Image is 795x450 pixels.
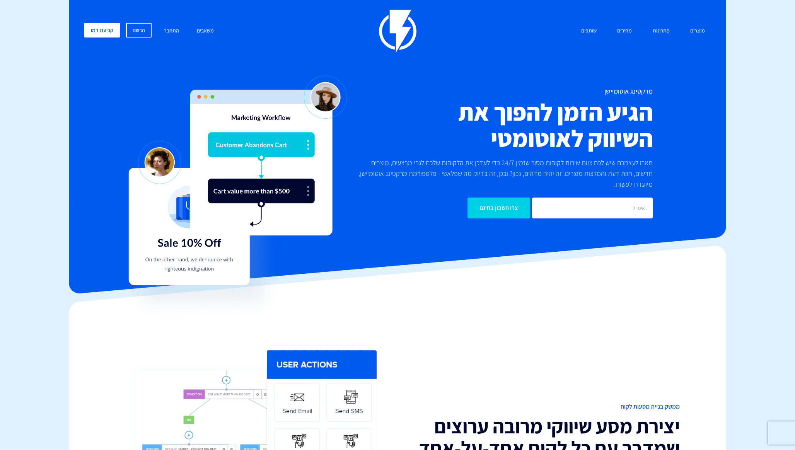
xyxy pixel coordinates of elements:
input: צרו חשבון בחינם [467,198,530,218]
a: פתרונות [647,23,676,39]
p: תארו לעצמכם שיש לכם צוות שירות לקוחות מסור שזמין 24/7 כדי לעדכן את הלקוחות שלכם לגבי מבצעים, מוצר... [351,157,653,190]
a: קביעת דמו [84,23,120,37]
a: שותפים [575,23,602,39]
a: מחירים [611,23,638,39]
a: מוצרים [684,23,711,39]
a: משאבים [191,23,220,39]
a: הרשם [126,23,152,37]
input: אימייל [532,198,653,218]
h1: מרקטינג אוטומיישן [351,87,653,95]
a: התחבר [158,23,185,39]
span: ממשק בניית מסעות לקוח [403,402,680,411]
h2: הגיע הזמן להפוך את השיווק לאוטומטי [351,99,653,152]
